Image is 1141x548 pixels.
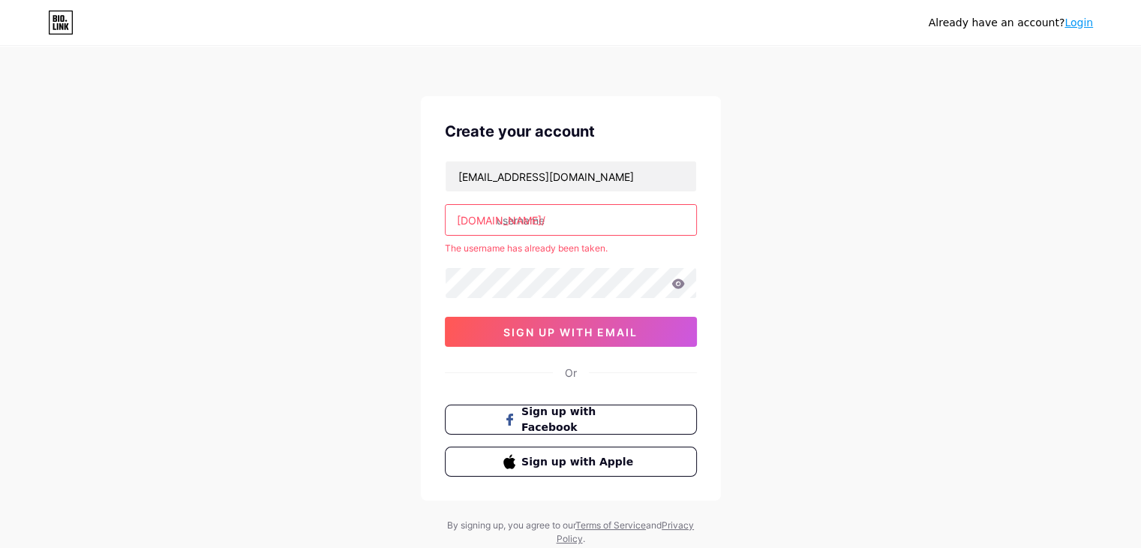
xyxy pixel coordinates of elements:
[521,454,638,470] span: Sign up with Apple
[1064,17,1093,29] a: Login
[445,447,697,477] button: Sign up with Apple
[443,519,698,546] div: By signing up, you agree to our and .
[457,212,545,228] div: [DOMAIN_NAME]/
[446,205,696,235] input: username
[575,519,646,531] a: Terms of Service
[445,405,697,435] button: Sign up with Facebook
[503,326,638,339] span: sign up with email
[929,15,1093,31] div: Already have an account?
[445,120,697,143] div: Create your account
[565,365,577,381] div: Or
[445,242,697,255] div: The username has already been taken.
[445,317,697,347] button: sign up with email
[446,161,696,191] input: Email
[521,404,638,435] span: Sign up with Facebook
